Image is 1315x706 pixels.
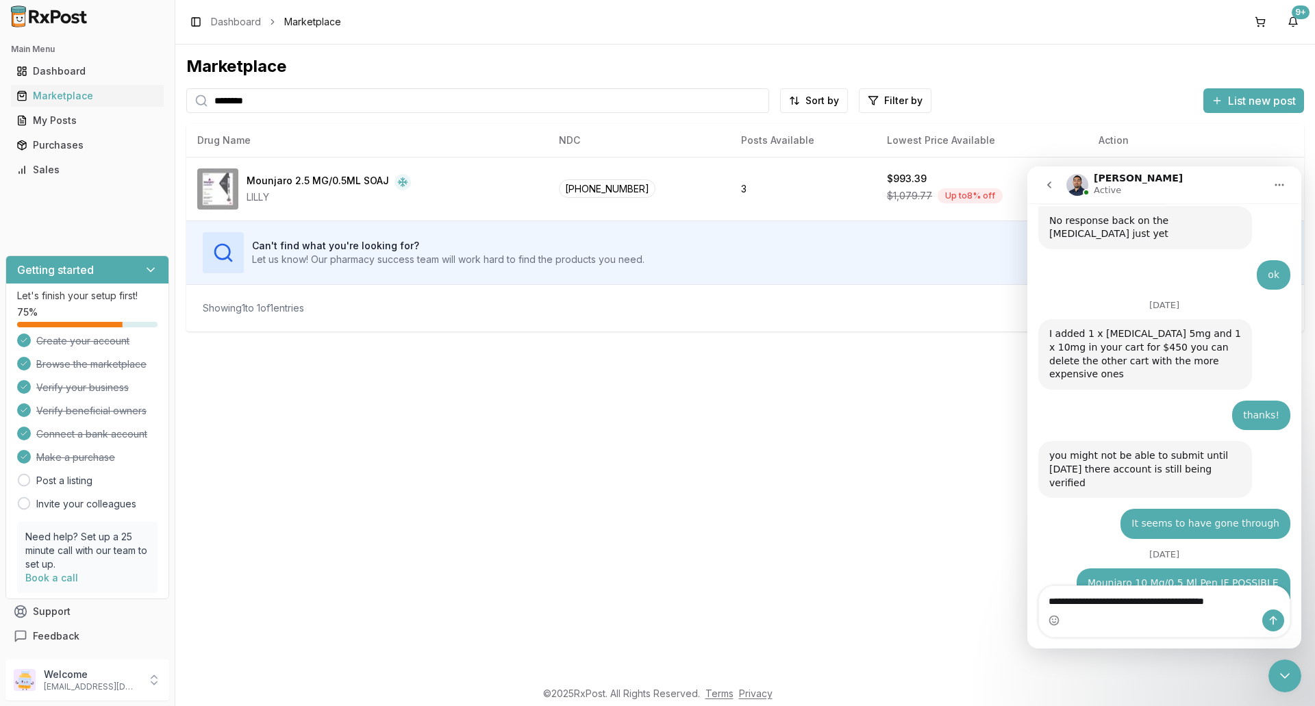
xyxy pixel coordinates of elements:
h2: Main Menu [11,44,164,55]
h3: Getting started [17,262,94,278]
a: Dashboard [11,59,164,84]
button: 9+ [1282,11,1304,33]
p: Welcome [44,668,139,681]
th: Posts Available [730,124,876,157]
span: 75 % [17,305,38,319]
span: [PHONE_NUMBER] [559,179,655,198]
img: RxPost Logo [5,5,93,27]
div: My Posts [16,114,158,127]
span: Sort by [805,94,839,108]
a: My Posts [11,108,164,133]
span: $1,079.77 [887,189,932,203]
div: Mounjaro 2.5 MG/0.5ML SOAJ [247,174,389,190]
button: Feedback [5,624,169,648]
span: Filter by [884,94,923,108]
a: Dashboard [211,15,261,29]
nav: breadcrumb [211,15,341,29]
td: 3 [730,157,876,220]
button: Support [5,599,169,624]
th: Drug Name [186,124,548,157]
div: Marketplace [16,89,158,103]
span: List new post [1228,92,1296,109]
a: Privacy [739,688,773,699]
span: Create your account [36,334,129,348]
span: Make a purchase [36,451,115,464]
div: Purchases [16,138,158,152]
span: Verify beneficial owners [36,404,147,418]
a: Post a listing [36,474,92,488]
img: Mounjaro 2.5 MG/0.5ML SOAJ [197,168,238,210]
a: Book a call [25,572,78,583]
a: Terms [705,688,734,699]
div: Showing 1 to 1 of 1 entries [203,301,304,315]
button: Dashboard [5,60,169,82]
span: Verify your business [36,381,129,394]
span: Browse the marketplace [36,357,147,371]
a: List new post [1203,95,1304,109]
button: My Posts [5,110,169,131]
p: Need help? Set up a 25 minute call with our team to set up. [25,530,149,571]
p: Let us know! Our pharmacy success team will work hard to find the products you need. [252,253,644,266]
button: Sales [5,159,169,181]
button: Purchases [5,134,169,156]
th: Lowest Price Available [876,124,1088,157]
p: Let's finish your setup first! [17,289,158,303]
div: Up to 8 % off [938,188,1003,203]
div: Marketplace [186,55,1304,77]
span: Marketplace [284,15,341,29]
div: Sales [16,163,158,177]
div: Dashboard [16,64,158,78]
h3: Can't find what you're looking for? [252,239,644,253]
button: Marketplace [5,85,169,107]
th: NDC [548,124,730,157]
p: [EMAIL_ADDRESS][DOMAIN_NAME] [44,681,139,692]
iframe: Intercom live chat [1027,166,1301,648]
a: Invite your colleagues [36,497,136,511]
div: 9+ [1292,5,1310,19]
th: Action [1088,124,1304,157]
img: User avatar [14,669,36,691]
span: Feedback [33,629,79,643]
a: Marketplace [11,84,164,108]
button: List new post [1203,88,1304,113]
span: Connect a bank account [36,427,147,441]
button: Filter by [859,88,931,113]
iframe: Intercom live chat [1268,659,1301,692]
a: Sales [11,157,164,182]
button: Sort by [780,88,848,113]
div: LILLY [247,190,411,204]
div: $993.39 [887,172,927,186]
a: Purchases [11,133,164,157]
